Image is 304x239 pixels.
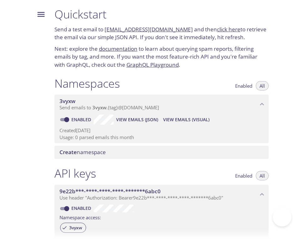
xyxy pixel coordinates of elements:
a: Enabled [70,117,94,122]
div: Create namespace [54,146,269,159]
h1: Quickstart [54,7,269,21]
div: 3vyxw namespace [54,95,269,114]
p: Usage: 0 parsed emails this month [59,134,264,141]
a: GraphQL Playground [126,61,179,68]
button: Enabled [231,171,256,180]
button: Enabled [231,81,256,91]
div: 3vyxw [60,223,86,233]
label: Namespace access: [59,212,101,221]
a: Enabled [70,205,94,211]
span: 3vyxw [65,225,86,231]
span: 3vyxw [59,97,75,105]
p: Send a test email to and then to retrieve the email via our simple JSON API. If you don't see it ... [54,25,269,41]
span: Send emails to . {tag} @[DOMAIN_NAME] [59,104,159,111]
a: [EMAIL_ADDRESS][DOMAIN_NAME] [105,26,193,33]
a: documentation [99,45,137,52]
span: 3vyxw [92,104,106,111]
a: click here [217,26,240,33]
span: View Emails (Visual) [163,116,209,123]
p: Created [DATE] [59,127,264,134]
button: All [256,171,269,180]
span: View Emails (JSON) [116,116,158,123]
iframe: Help Scout Beacon - Open [273,208,291,226]
span: Create [59,148,77,156]
h1: Namespaces [54,76,120,91]
button: View Emails (JSON) [114,115,161,125]
p: Next: explore the to learn about querying spam reports, filtering emails by tag, and more. If you... [54,45,269,69]
button: All [256,81,269,91]
button: View Emails (Visual) [161,115,212,125]
button: Menu [33,6,49,23]
h1: API keys [54,166,96,180]
span: namespace [59,148,106,156]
